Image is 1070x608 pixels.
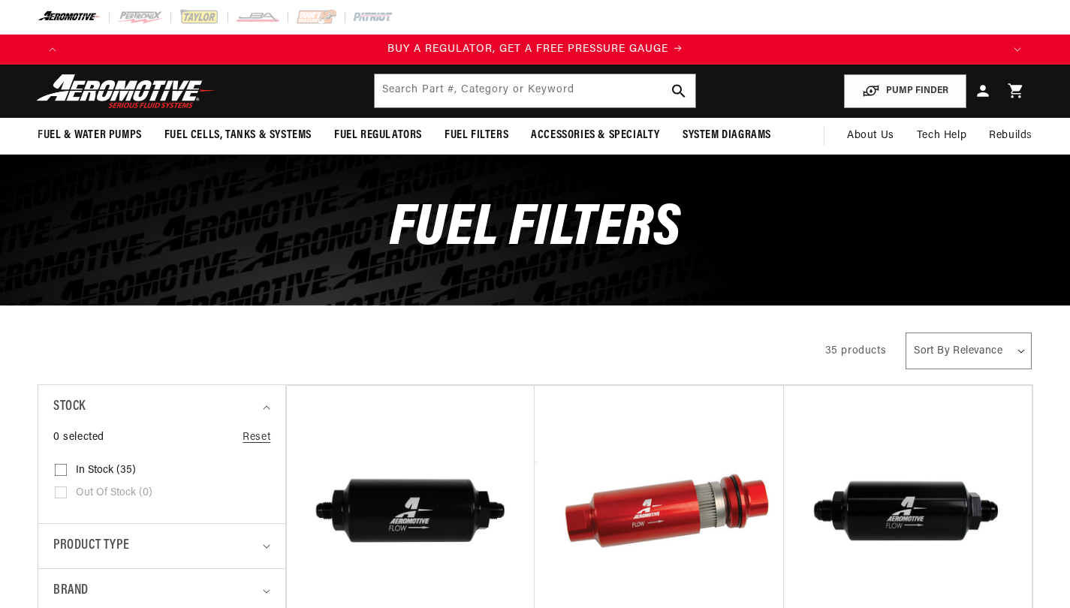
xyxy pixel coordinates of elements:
span: Fuel Filters [445,128,508,143]
summary: Rebuilds [978,118,1044,154]
img: Aeromotive [32,74,220,109]
span: Rebuilds [989,128,1032,144]
span: 35 products [825,345,887,357]
summary: System Diagrams [671,118,782,153]
span: Tech Help [917,128,966,144]
button: Translation missing: en.sections.announcements.next_announcement [1002,35,1032,65]
summary: Fuel Cells, Tanks & Systems [153,118,323,153]
span: In stock (35) [76,464,136,477]
span: 0 selected [53,429,104,446]
span: System Diagrams [683,128,771,143]
span: BUY A REGULATOR, GET A FREE PRESSURE GAUGE [387,44,668,55]
span: Fuel & Water Pumps [38,128,142,143]
summary: Product type (0 selected) [53,524,270,568]
div: Announcement [68,41,1002,58]
button: Translation missing: en.sections.announcements.previous_announcement [38,35,68,65]
summary: Tech Help [906,118,978,154]
span: Brand [53,580,89,602]
span: Accessories & Specialty [531,128,660,143]
summary: Fuel Filters [433,118,520,153]
span: Stock [53,396,86,418]
summary: Stock (0 selected) [53,385,270,429]
input: Search by Part Number, Category or Keyword [375,74,695,107]
button: search button [662,74,695,107]
span: Product type [53,535,129,557]
summary: Fuel Regulators [323,118,433,153]
div: 1 of 4 [68,41,1002,58]
span: About Us [847,130,894,141]
summary: Fuel & Water Pumps [26,118,153,153]
span: Fuel Cells, Tanks & Systems [164,128,312,143]
span: Out of stock (0) [76,486,152,500]
a: Reset [243,429,270,446]
button: PUMP FINDER [844,74,966,108]
a: About Us [836,118,906,154]
span: Fuel Regulators [334,128,422,143]
span: Fuel Filters [390,200,681,259]
summary: Accessories & Specialty [520,118,671,153]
